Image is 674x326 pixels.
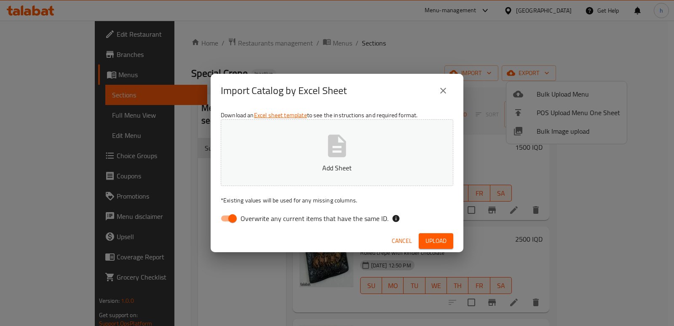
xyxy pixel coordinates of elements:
[221,84,347,97] h2: Import Catalog by Excel Sheet
[392,214,400,223] svg: If the overwrite option isn't selected, then the items that match an existing ID will be ignored ...
[425,236,447,246] span: Upload
[211,108,463,230] div: Download an to see the instructions and required format.
[221,119,453,186] button: Add Sheet
[388,233,415,249] button: Cancel
[254,110,307,121] a: Excel sheet template
[419,233,453,249] button: Upload
[234,163,440,173] p: Add Sheet
[221,196,453,205] p: Existing values will be used for any missing columns.
[241,213,388,224] span: Overwrite any current items that have the same ID.
[392,236,412,246] span: Cancel
[433,81,453,101] button: close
